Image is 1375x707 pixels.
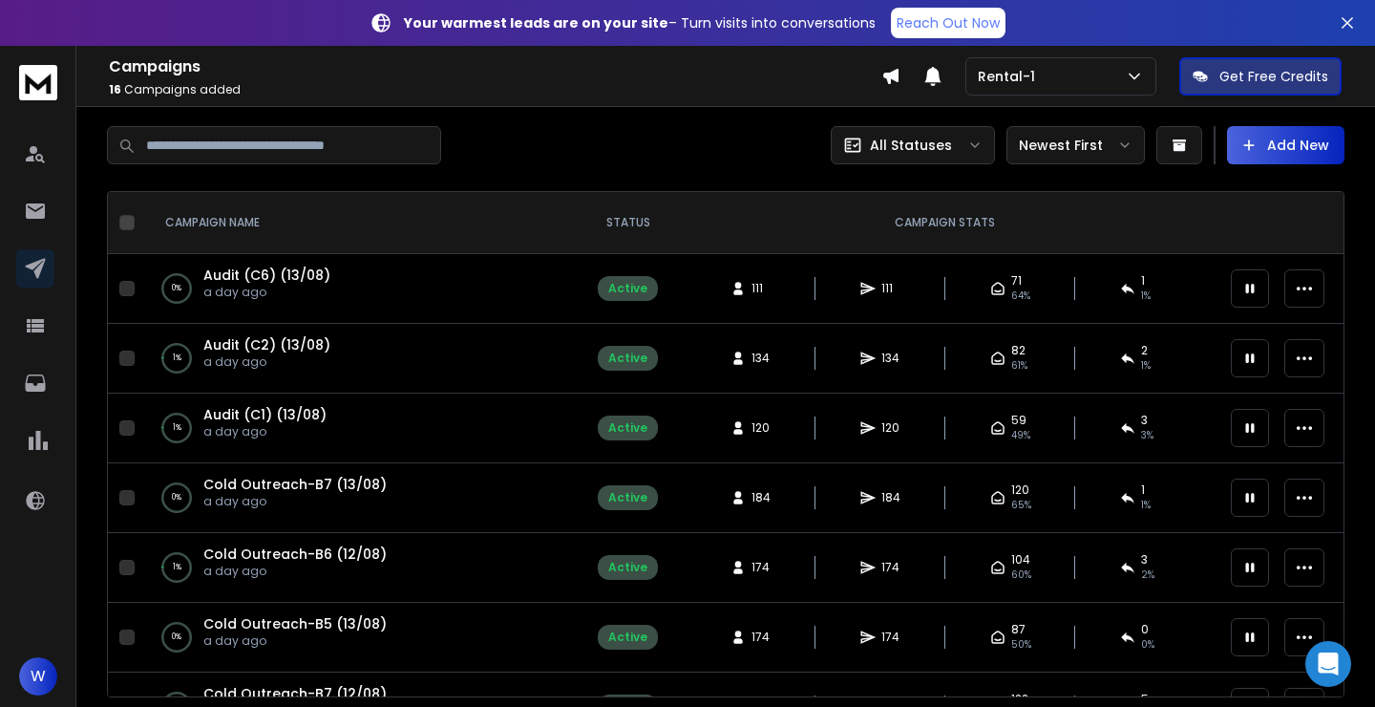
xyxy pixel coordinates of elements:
span: 174 [751,560,771,575]
button: W [19,657,57,696]
a: Reach Out Now [891,8,1005,38]
div: Active [608,420,647,436]
a: Audit (C6) (13/08) [203,266,330,285]
a: Cold Outreach-B6 (12/08) [203,545,387,564]
span: 5 [1141,692,1149,707]
span: 65 % [1011,498,1031,513]
p: 1 % [173,558,181,577]
span: 1 % [1141,358,1151,374]
p: a day ago [203,633,387,649]
span: 2 [1141,343,1148,358]
span: 82 [1011,343,1026,358]
span: 122 [1011,692,1028,707]
td: 0%Audit (C6) (13/08)a day ago [142,254,586,324]
span: 3 [1141,552,1148,568]
p: Reach Out Now [897,13,1000,32]
span: 3 [1141,413,1148,428]
span: 60 % [1011,568,1031,583]
span: 120 [751,420,771,436]
span: 61 % [1011,358,1027,374]
p: 1 % [173,418,181,438]
a: Cold Outreach-B7 (13/08) [203,475,387,494]
span: 0 % [1141,637,1154,653]
span: 50 % [1011,637,1031,653]
div: Active [608,630,647,645]
div: Active [608,560,647,575]
span: 134 [881,351,900,366]
span: 111 [751,281,771,296]
strong: Your warmest leads are on your site [404,13,668,32]
p: All Statuses [870,136,952,155]
span: 59 [1011,413,1026,428]
a: Audit (C1) (13/08) [203,405,327,424]
span: 71 [1011,273,1022,289]
div: Active [608,281,647,296]
span: 120 [881,420,900,436]
span: 174 [881,560,900,575]
span: 3 % [1141,428,1153,443]
td: 1%Audit (C2) (13/08)a day ago [142,324,586,394]
a: Audit (C2) (13/08) [203,335,330,354]
img: logo [19,65,57,100]
th: STATUS [586,192,669,254]
p: 0 % [172,279,181,298]
p: Rental-1 [978,67,1043,86]
p: 1 % [173,349,181,368]
span: 184 [751,490,771,505]
div: Open Intercom Messenger [1305,641,1351,687]
p: Get Free Credits [1219,67,1328,86]
span: 134 [751,351,771,366]
span: 104 [1011,552,1030,568]
span: 174 [881,630,900,645]
span: 0 [1141,622,1149,637]
span: 1 % [1141,289,1151,304]
span: 174 [751,630,771,645]
div: Active [608,351,647,366]
p: 0 % [172,628,181,647]
a: Cold Outreach-B7 (12/08) [203,684,387,703]
td: 0%Cold Outreach-B5 (13/08)a day ago [142,603,586,673]
button: Newest First [1006,126,1145,164]
td: 1%Audit (C1) (13/08)a day ago [142,394,586,463]
th: CAMPAIGN NAME [142,192,586,254]
span: 49 % [1011,428,1030,443]
span: 87 [1011,622,1026,637]
p: a day ago [203,564,387,579]
p: a day ago [203,424,327,439]
span: 1 [1141,482,1145,498]
span: 64 % [1011,289,1030,304]
span: 16 [109,81,121,97]
span: 1 [1141,273,1145,289]
td: 1%Cold Outreach-B6 (12/08)a day ago [142,533,586,603]
span: 184 [881,490,900,505]
p: a day ago [203,354,330,370]
h1: Campaigns [109,55,881,78]
p: Campaigns added [109,82,881,97]
th: CAMPAIGN STATS [669,192,1219,254]
p: a day ago [203,285,330,300]
button: Add New [1227,126,1344,164]
button: Get Free Credits [1179,57,1342,96]
p: 0 % [172,488,181,507]
a: Cold Outreach-B5 (13/08) [203,614,387,633]
td: 0%Cold Outreach-B7 (13/08)a day ago [142,463,586,533]
div: Active [608,490,647,505]
span: 111 [881,281,900,296]
p: a day ago [203,494,387,509]
span: 1 % [1141,498,1151,513]
span: 120 [1011,482,1029,498]
p: – Turn visits into conversations [404,13,876,32]
span: 2 % [1141,568,1154,583]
